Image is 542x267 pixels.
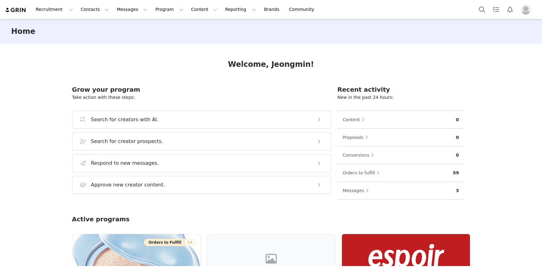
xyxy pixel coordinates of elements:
p: 0 [456,152,459,159]
button: Search [475,2,489,16]
a: Tasks [489,2,503,16]
button: Respond to new messages. [72,154,331,172]
h2: Recent activity [337,85,464,94]
button: Orders to Fulfill13 [144,239,195,246]
button: Orders to fulfill [342,168,383,178]
h3: Respond to new messages. [91,159,159,167]
button: Profile [517,5,537,15]
a: Brands [260,2,285,16]
button: Conversions [342,150,377,160]
button: Search for creator prospects. [72,132,331,150]
img: grin logo [5,7,27,13]
h3: Approve new creator content. [91,181,165,189]
button: Program [152,2,187,16]
p: 0 [456,117,459,123]
button: Search for creators with AI. [72,111,331,129]
button: Recruitment [32,2,77,16]
h2: Grow your program [72,85,331,94]
button: Approve new creator content. [72,176,331,194]
button: Proposals [342,132,371,142]
a: Community [285,2,321,16]
h3: Search for creators with AI. [91,116,159,123]
p: 0 [456,134,459,141]
button: Contacts [77,2,113,16]
button: Reporting [221,2,260,16]
p: New in the past 24 hours: [337,94,464,101]
img: placeholder-profile.jpg [521,5,531,15]
h3: Search for creator prospects. [91,138,163,145]
h1: Welcome, Jeongmin! [228,59,314,70]
p: 3 [456,187,459,194]
p: 59 [453,170,459,176]
p: Take action with these steps: [72,94,331,101]
button: Content [187,2,221,16]
button: Content [342,115,368,125]
button: Messages [113,2,151,16]
button: Notifications [503,2,517,16]
h3: Home [11,26,35,37]
button: Messages [342,186,372,196]
h2: Active programs [72,214,130,224]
